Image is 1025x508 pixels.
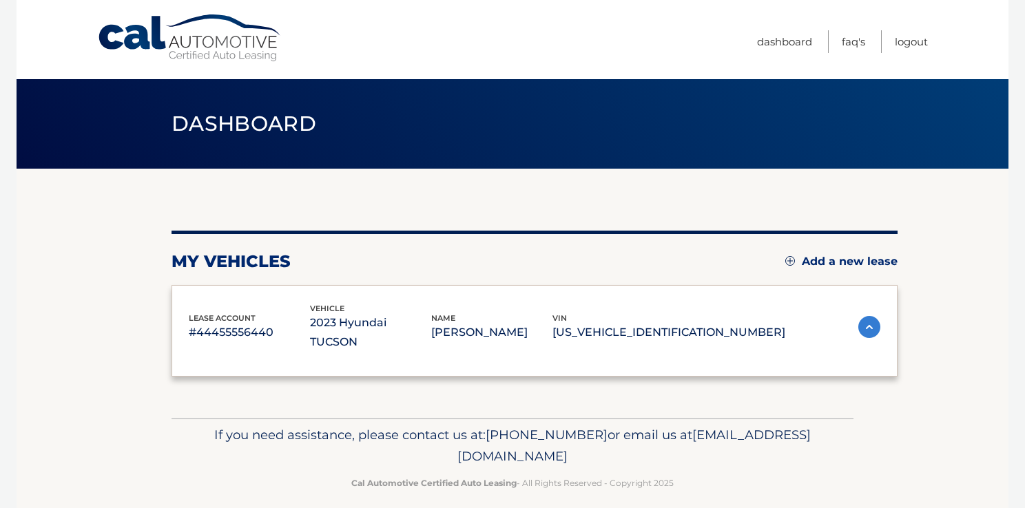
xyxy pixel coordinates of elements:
[310,304,344,313] span: vehicle
[858,316,880,338] img: accordion-active.svg
[172,111,316,136] span: Dashboard
[172,251,291,272] h2: my vehicles
[757,30,812,53] a: Dashboard
[351,478,517,488] strong: Cal Automotive Certified Auto Leasing
[180,476,845,490] p: - All Rights Reserved - Copyright 2025
[97,14,283,63] a: Cal Automotive
[189,323,310,342] p: #44455556440
[895,30,928,53] a: Logout
[310,313,431,352] p: 2023 Hyundai TUCSON
[552,313,567,323] span: vin
[486,427,608,443] span: [PHONE_NUMBER]
[842,30,865,53] a: FAQ's
[431,313,455,323] span: name
[785,256,795,266] img: add.svg
[180,424,845,468] p: If you need assistance, please contact us at: or email us at
[189,313,256,323] span: lease account
[785,255,898,268] a: Add a new lease
[431,323,552,342] p: [PERSON_NAME]
[552,323,785,342] p: [US_VEHICLE_IDENTIFICATION_NUMBER]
